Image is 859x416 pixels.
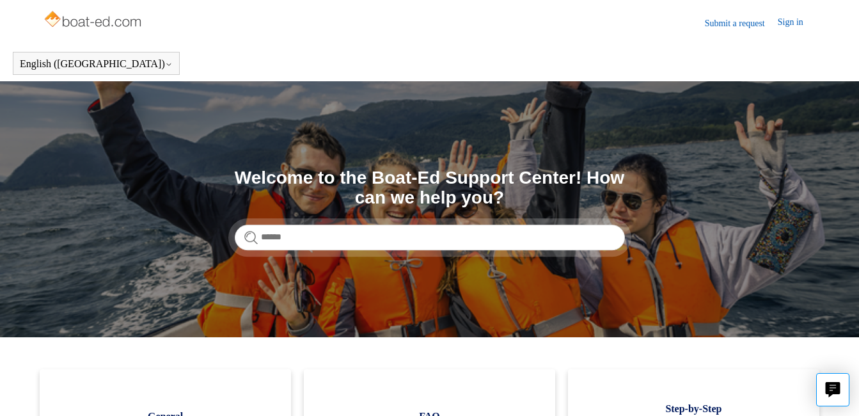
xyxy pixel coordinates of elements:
input: Search [235,225,625,250]
button: English ([GEOGRAPHIC_DATA]) [20,58,173,70]
button: Live chat [816,373,849,406]
a: Sign in [778,15,816,31]
a: Submit a request [705,17,778,30]
h1: Welcome to the Boat-Ed Support Center! How can we help you? [235,168,625,208]
img: Boat-Ed Help Center home page [43,8,145,33]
